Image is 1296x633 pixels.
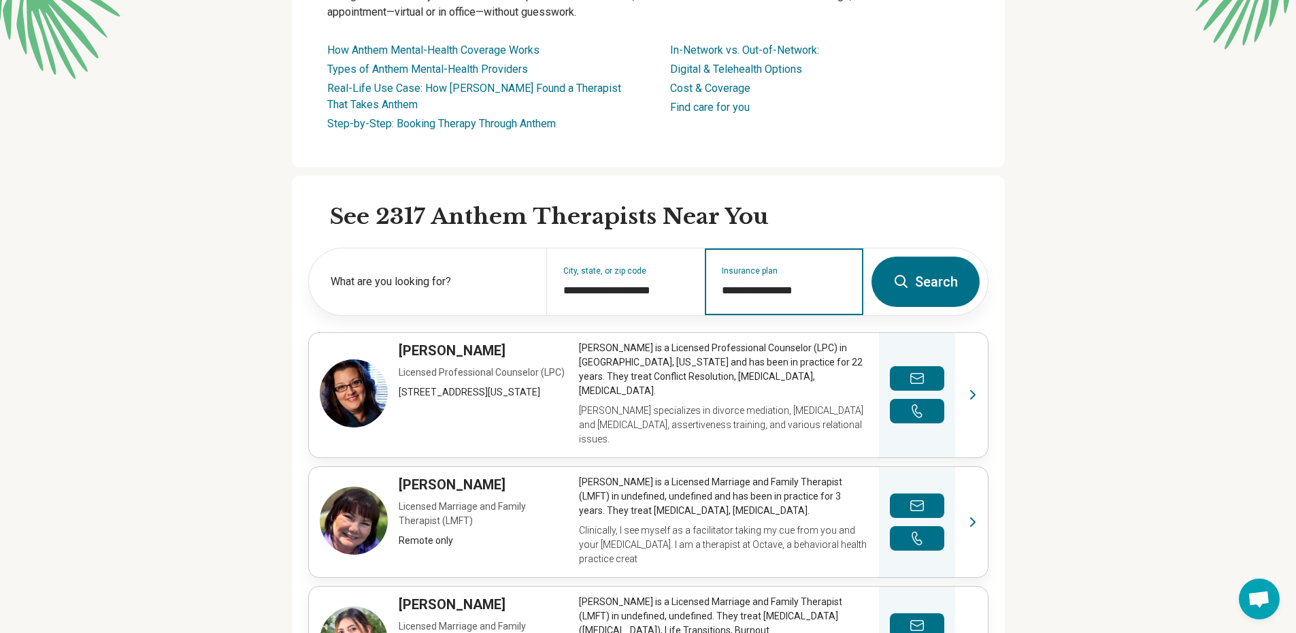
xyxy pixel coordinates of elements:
button: Send a message [890,366,944,391]
label: What are you looking for? [331,274,530,290]
button: Search [871,257,980,307]
div: Open chat [1239,579,1280,619]
a: Types of Anthem Mental-Health Providers [327,63,528,76]
a: Cost & Coverage [670,82,750,95]
a: Find care for you [670,101,750,114]
a: Step-by-Step: Booking Therapy Through Anthem [327,117,556,130]
button: Send a message [890,493,944,518]
a: How Anthem Mental-Health Coverage Works [327,44,539,56]
button: Make a phone call [890,399,944,423]
button: Make a phone call [890,526,944,551]
h2: See 2317 Anthem Therapists Near You [330,203,988,231]
a: Digital & Telehealth Options [670,63,802,76]
a: In-Network vs. Out-of-Network: [670,44,819,56]
a: Real-Life Use Case: How [PERSON_NAME] Found a Therapist That Takes Anthem [327,82,621,111]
